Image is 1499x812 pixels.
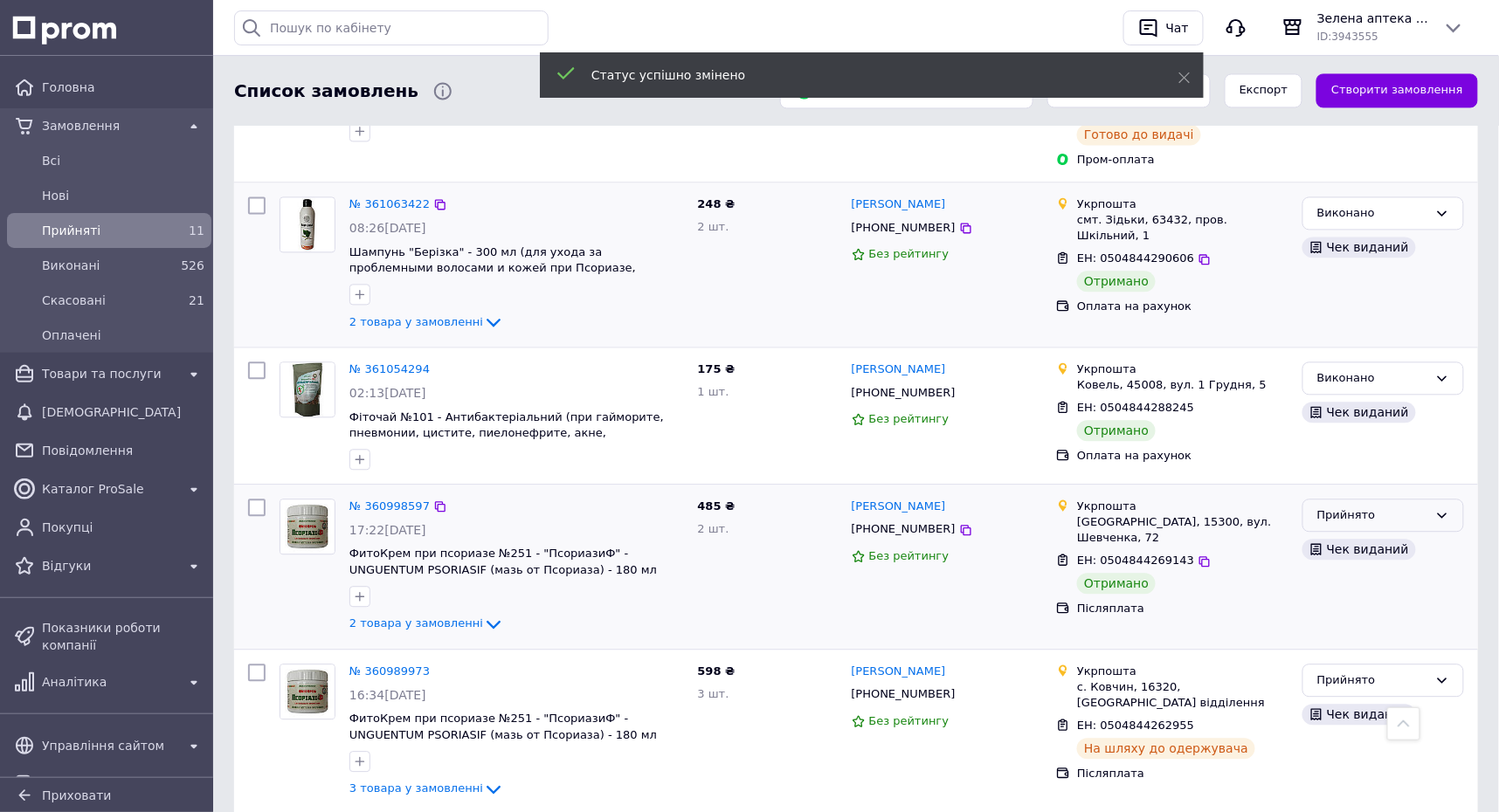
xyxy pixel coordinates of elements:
span: ЕН: 0504844269143 [1077,554,1194,567]
span: Приховати [42,788,111,802]
button: Чат [1123,10,1204,45]
div: Виконано [1317,369,1428,388]
div: Укрпошта [1077,196,1288,212]
span: 21 [189,293,204,307]
span: Оплачені [42,327,204,344]
span: 02:13[DATE] [349,386,426,400]
span: 16:34[DATE] [349,688,426,702]
span: Виконані [42,257,169,274]
a: 2 товара у замовленні [349,616,504,630]
img: Фото товару [280,197,335,251]
a: № 360998597 [349,499,430,513]
span: ЕН: 0504844288245 [1077,401,1194,414]
div: Укрпошта [1077,664,1288,679]
div: с. Ковчин, 16320, [GEOGRAPHIC_DATA] відділення [1077,679,1288,711]
span: Без рейтингу [869,549,950,562]
span: Каталог ProSale [42,480,176,498]
span: Нові [42,187,204,204]
span: 2 товара у замовленні [349,616,483,630]
a: Фото товару [280,361,335,417]
div: Післяплата [1077,601,1288,616]
div: Чек виданий [1302,539,1416,560]
div: [PHONE_NUMBER] [848,382,959,404]
span: Відгуки [42,557,176,575]
span: Управління сайтом [42,737,176,754]
div: Оплата на рахунок [1077,299,1288,314]
a: ФитоКрем при псориазе №251 - "ПсориазиФ" - UNGUENTUM PSORIASIF (мазь от Псориаза) - 180 мл [349,547,657,576]
img: Фото товару [280,362,335,416]
a: № 360989973 [349,664,430,678]
a: [PERSON_NAME] [852,664,946,680]
span: Гаманець компанії [42,775,176,793]
span: 08:26[DATE] [349,221,426,235]
a: № 361054294 [349,362,430,375]
div: Чек виданий [1302,237,1416,258]
div: Отримано [1077,420,1156,441]
div: Статус успішно змінено [591,66,1135,84]
div: [PHONE_NUMBER] [848,683,959,705]
a: Фіточай №101 - Антибактеріальний (при гайморите, пневмонии, цистите, пиелонефрите, акне, фурункул... [349,410,664,456]
img: Фото товару [280,664,335,719]
span: 2 шт. [698,522,729,535]
span: 248 ₴ [698,197,736,210]
span: Без рейтингу [869,412,950,425]
div: Чек виданий [1302,402,1416,423]
span: Головна [42,79,204,96]
span: 1 шт. [698,385,729,398]
a: ФитоКрем при псориазе №251 - "ПсориазиФ" - UNGUENTUM PSORIASIF (мазь от Псориаза) - 180 мл [349,712,657,741]
div: На шляху до одержувача [1077,738,1255,759]
span: 598 ₴ [698,664,736,678]
div: Прийнято [1317,506,1428,525]
div: Чек виданий [1302,704,1416,725]
a: [PERSON_NAME] [852,196,946,213]
div: Отримано [1077,271,1156,292]
span: Всi [42,152,204,169]
span: 2 товара у замовленні [349,314,483,327]
span: Список замовлень [234,79,418,104]
span: 175 ₴ [698,362,736,375]
div: Оплата на рахунок [1077,448,1288,464]
a: Фото товару [280,196,335,252]
span: Без рейтингу [869,714,950,727]
button: Експорт [1225,73,1303,107]
span: ЕН: 0504844262955 [1077,719,1194,732]
span: Товари та послуги [42,365,176,382]
div: Готово до видачі [1077,124,1201,145]
span: ЕН: 0504844290606 [1077,251,1194,265]
span: Прийняті [42,222,169,239]
span: Без рейтингу [869,247,950,260]
a: 2 товара у замовленні [349,314,504,327]
div: [PHONE_NUMBER] [848,518,959,540]
a: 3 товара у замовленні [349,781,504,795]
span: 526 [181,258,204,272]
span: Покупці [42,519,204,536]
a: № 361063422 [349,197,430,210]
div: Виконано [1317,204,1428,223]
a: Фото товару [280,664,335,719]
span: Зелена аптека БОРОВИКА [1317,10,1429,27]
span: 17:22[DATE] [349,523,426,537]
a: Фото товару [280,499,335,554]
a: Шампунь "Берізка" - 300 мл (для ухода за проблемными волосами и кожей при Псориазе, Себорее, [GEO... [349,245,636,291]
span: Аналітика [42,673,176,691]
span: Повідомлення [42,442,204,459]
span: [DEMOGRAPHIC_DATA] [42,403,204,421]
span: 3 товара у замовленні [349,781,483,795]
div: смт. Зідьки, 63432, пров. Шкільний, 1 [1077,212,1288,244]
span: ID: 3943555 [1317,31,1378,43]
span: 3 шт. [698,687,729,700]
div: Укрпошта [1077,499,1288,514]
div: Ковель, 45008, вул. 1 Грудня, 5 [1077,377,1288,393]
a: [PERSON_NAME] [852,499,946,515]
span: 2 шт. [698,220,729,233]
span: Показники роботи компанії [42,619,204,654]
a: [PERSON_NAME] [852,361,946,378]
img: Фото товару [280,499,335,554]
div: Прийнято [1317,671,1428,690]
span: Скасовані [42,292,169,309]
a: Створити замовлення [1316,73,1478,107]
